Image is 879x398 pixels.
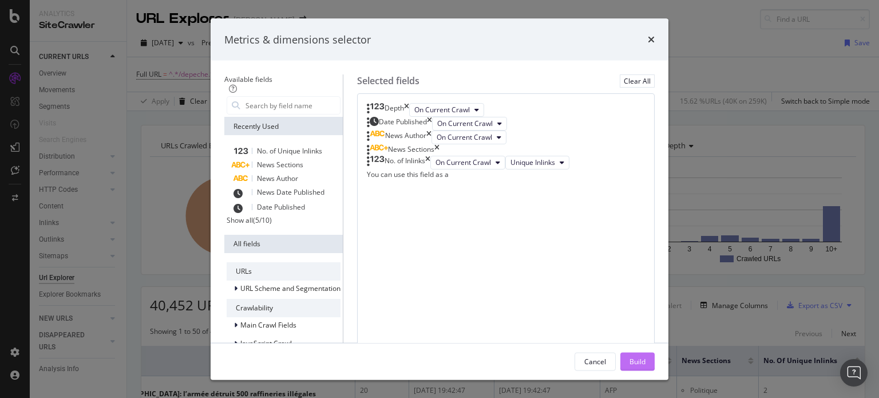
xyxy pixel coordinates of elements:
[426,131,431,144] div: times
[432,117,507,131] button: On Current Crawl
[240,320,296,330] span: Main Crawl Fields
[224,234,343,253] div: All fields
[240,283,340,293] span: URL Scheme and Segmentation
[253,215,272,225] div: ( 5 / 10 )
[227,262,340,280] div: URLs
[367,103,645,117] div: DepthtimesOn Current Crawl
[224,117,343,135] div: Recently Used
[388,144,434,156] div: News Sections
[620,352,655,371] button: Build
[257,187,324,197] span: News Date Published
[510,157,555,167] span: Unique Inlinks
[227,215,253,225] div: Show all
[367,117,645,131] div: Date PublishedtimesOn Current Crawl
[409,103,484,117] button: On Current Crawl
[505,156,569,170] button: Unique Inlinks
[385,131,426,144] div: News Author
[244,97,340,114] input: Search by field name
[385,103,404,117] div: Depth
[435,157,491,167] span: On Current Crawl
[367,156,645,170] div: No. of InlinkstimesOn Current CrawlUnique Inlinks
[437,132,492,142] span: On Current Crawl
[840,359,868,387] div: Open Intercom Messenger
[648,32,655,47] div: times
[257,160,303,170] span: News Sections
[427,117,432,131] div: times
[211,18,668,380] div: modal
[367,144,645,156] div: News Sectionstimes
[584,356,606,366] div: Cancel
[434,144,439,156] div: times
[425,156,430,170] div: times
[257,146,322,156] span: No. of Unique Inlinks
[629,356,646,366] div: Build
[240,338,292,348] span: JavaScript Crawl
[431,131,506,144] button: On Current Crawl
[357,74,419,88] div: Selected fields
[367,170,645,179] div: You can use this field as a
[430,156,505,170] button: On Current Crawl
[437,119,493,128] span: On Current Crawl
[224,32,371,47] div: Metrics & dimensions selector
[385,156,425,170] div: No. of Inlinks
[367,131,645,144] div: News AuthortimesOn Current Crawl
[575,352,616,371] button: Cancel
[414,105,470,115] span: On Current Crawl
[227,298,340,317] div: Crawlability
[404,103,409,117] div: times
[257,174,298,183] span: News Author
[379,117,427,131] div: Date Published
[224,74,343,84] div: Available fields
[624,76,651,86] div: Clear All
[257,202,305,212] span: Date Published
[620,74,655,88] button: Clear All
